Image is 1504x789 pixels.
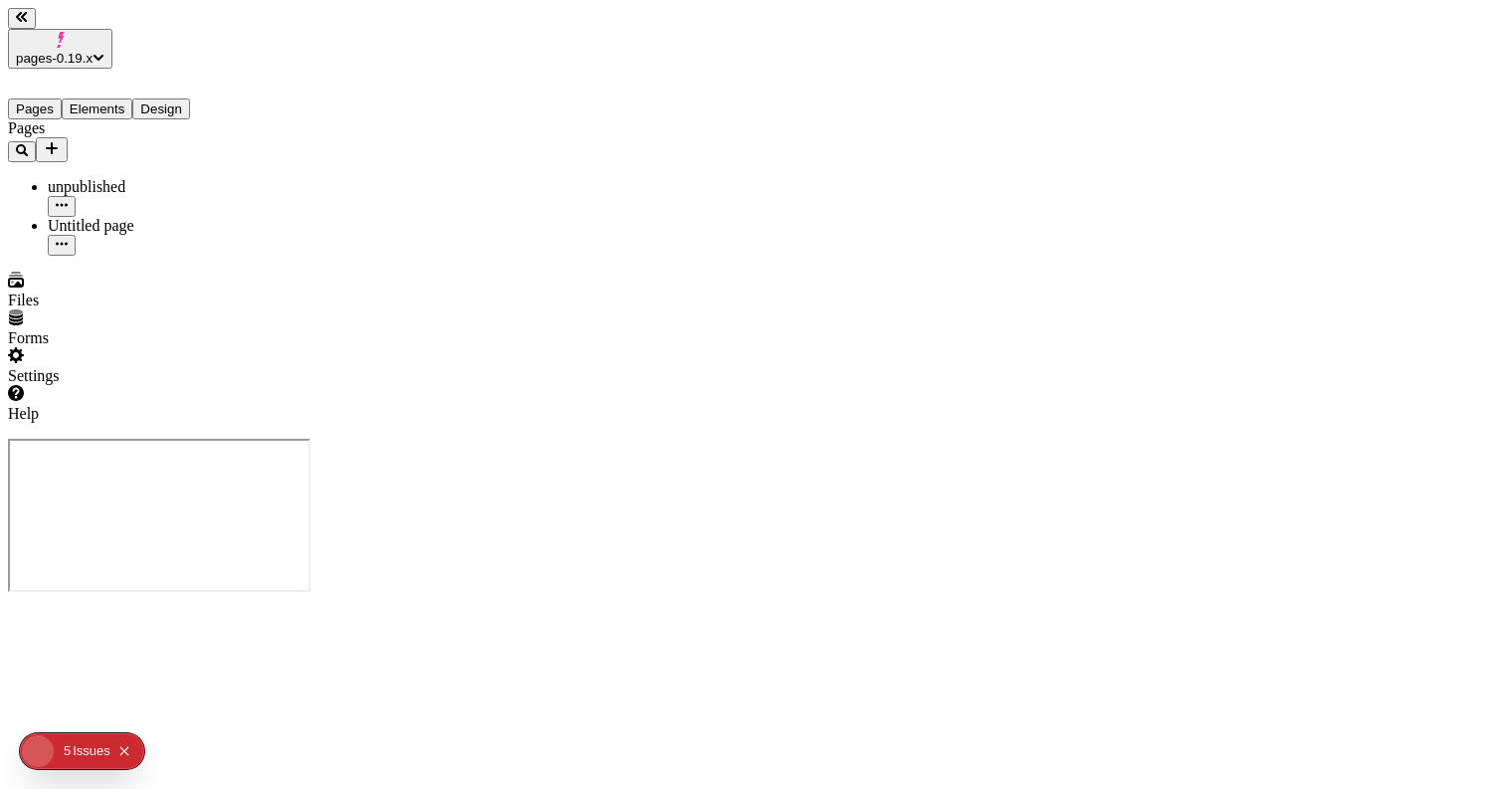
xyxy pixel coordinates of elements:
button: Elements [62,99,133,119]
div: Untitled page [48,217,247,235]
button: pages-0.19.x [8,29,112,69]
div: Files [8,292,247,309]
div: Pages [8,119,247,137]
div: unpublished [48,178,247,196]
div: Forms [8,329,247,347]
button: Add new [36,137,68,162]
div: Help [8,405,247,423]
iframe: Cookie Feature Detection [8,439,310,592]
button: Design [132,99,190,119]
div: Settings [8,367,247,385]
button: Pages [8,99,62,119]
span: pages-0.19.x [16,51,93,66]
